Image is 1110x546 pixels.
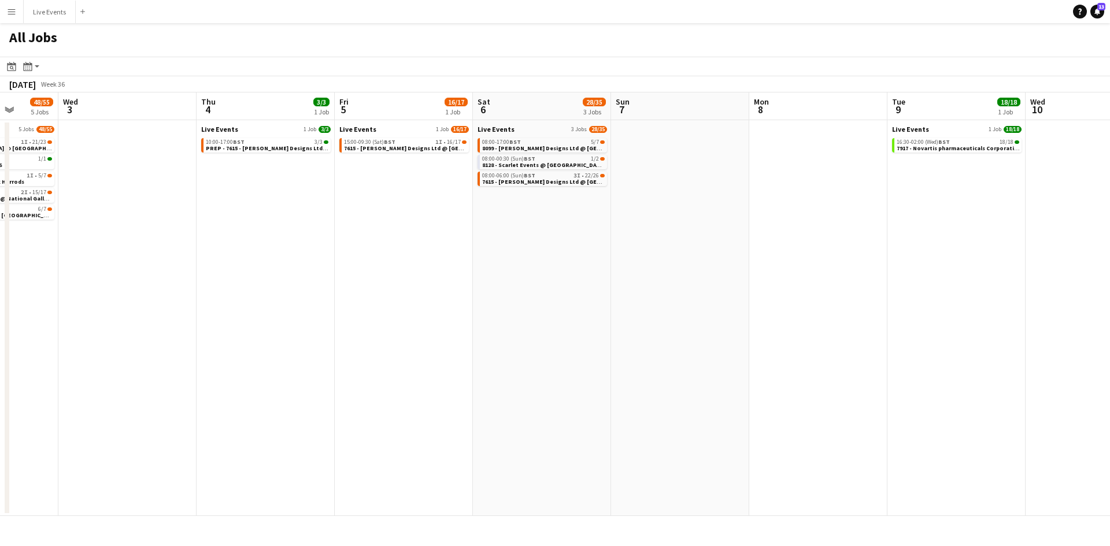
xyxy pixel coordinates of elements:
span: 21/23 [32,139,46,145]
span: 28/35 [583,98,606,106]
a: 08:00-06:00 (Sun)BST3I•22/267615 - [PERSON_NAME] Designs Ltd @ [GEOGRAPHIC_DATA] [482,172,605,185]
span: 1I [21,139,28,145]
span: 18/18 [1015,140,1019,144]
span: Thu [201,96,216,107]
span: Wed [1030,96,1045,107]
span: 3/3 [324,140,328,144]
span: 1 Job [436,126,449,133]
span: Sun [616,96,630,107]
span: 6 [476,103,490,116]
span: BST [938,138,950,146]
span: 48/55 [36,126,54,133]
span: 7 [614,103,630,116]
span: 08:00-00:30 (Sun) [482,156,535,162]
span: 15/17 [32,190,46,195]
span: 7917 - Novartis pharmaceuticals Corporation @ Natural History Museum [897,144,1088,152]
span: 10:00-17:00 [206,139,245,145]
span: Sat [478,96,490,107]
span: 1/1 [47,157,52,161]
div: • [482,173,605,179]
span: 22/26 [600,174,605,177]
span: 08:00-06:00 (Sun) [482,173,535,179]
span: 5 [338,103,349,116]
div: • [344,139,467,145]
span: 1/2 [600,157,605,161]
a: 08:00-17:00BST5/78099 - [PERSON_NAME] Designs Ltd @ [GEOGRAPHIC_DATA] [482,138,605,151]
span: 6/7 [38,206,46,212]
span: 7615 - Johnny Roxburgh Designs Ltd @ Royal Opera House [344,144,507,152]
span: 5 Jobs [18,126,34,133]
a: 15:00-09:30 (Sat)BST1I•16/177615 - [PERSON_NAME] Designs Ltd @ [GEOGRAPHIC_DATA] [344,138,467,151]
span: 13 [1097,3,1105,10]
span: Live Events [892,125,929,133]
span: Tue [892,96,905,107]
span: 16/17 [462,140,467,144]
span: 3I [573,173,580,179]
span: Live Events [478,125,515,133]
span: 10 [1028,103,1045,116]
span: 1/2 [591,156,599,162]
div: 1 Job [998,107,1020,116]
a: 10:00-17:00BST3/3PREP - 7615 - [PERSON_NAME] Designs Ltd @ [GEOGRAPHIC_DATA] [206,138,328,151]
span: 3/3 [313,98,330,106]
a: 16:30-02:00 (Wed)BST18/187917 - Novartis pharmaceuticals Corporation @ [GEOGRAPHIC_DATA] [897,138,1019,151]
span: Wed [63,96,78,107]
span: 8099 - Johnny Roxburgh Designs Ltd @ St Mary's Church Islington [482,144,645,152]
span: 2I [21,190,28,195]
a: Live Events1 Job18/18 [892,125,1022,133]
span: 7615 - Johnny Roxburgh Designs Ltd @ Royal Opera House [482,178,645,185]
span: 1 Job [989,126,1001,133]
a: 08:00-00:30 (Sun)BST1/28128 - Scarlet Events @ [GEOGRAPHIC_DATA] [482,155,605,168]
span: Fri [339,96,349,107]
span: BST [384,138,395,146]
span: BST [524,172,535,179]
span: Mon [754,96,769,107]
span: BST [524,155,535,162]
a: Live Events3 Jobs28/35 [478,125,607,133]
div: 1 Job [314,107,329,116]
span: 18/18 [1004,126,1022,133]
span: 15:00-09:30 (Sat) [344,139,395,145]
span: 3 Jobs [571,126,587,133]
span: 18/18 [1000,139,1013,145]
span: 21/23 [47,140,52,144]
span: 16/17 [445,98,468,106]
span: 22/26 [585,173,599,179]
span: 1I [435,139,442,145]
span: 16/17 [447,139,461,145]
div: Live Events1 Job3/310:00-17:00BST3/3PREP - 7615 - [PERSON_NAME] Designs Ltd @ [GEOGRAPHIC_DATA] [201,125,331,155]
span: 8128 - Scarlet Events @ Kensington Palace [482,161,605,169]
span: BST [509,138,521,146]
span: 16/17 [451,126,469,133]
span: 48/55 [30,98,53,106]
span: 16:30-02:00 (Wed) [897,139,950,145]
span: 6/7 [47,207,52,211]
a: Live Events1 Job16/17 [339,125,469,133]
span: 5/7 [38,173,46,179]
button: Live Events [24,1,76,23]
span: Week 36 [38,80,67,88]
span: 28/35 [589,126,607,133]
span: 5/7 [591,139,599,145]
span: 5/7 [47,174,52,177]
a: 13 [1090,5,1104,18]
span: 1I [27,173,34,179]
div: Live Events1 Job18/1816:30-02:00 (Wed)BST18/187917 - Novartis pharmaceuticals Corporation @ [GEOG... [892,125,1022,155]
span: 8 [752,103,769,116]
span: 15/17 [47,191,52,194]
span: 18/18 [997,98,1020,106]
span: PREP - 7615 - Johnny Roxburgh Designs Ltd @ Royal Opera House [206,144,389,152]
span: 1/1 [38,156,46,162]
span: 4 [199,103,216,116]
div: 1 Job [445,107,467,116]
span: 08:00-17:00 [482,139,521,145]
span: BST [233,138,245,146]
span: 9 [890,103,905,116]
span: 1 Job [304,126,316,133]
div: 5 Jobs [31,107,53,116]
div: [DATE] [9,79,36,90]
span: 3 [61,103,78,116]
div: Live Events1 Job16/1715:00-09:30 (Sat)BST1I•16/177615 - [PERSON_NAME] Designs Ltd @ [GEOGRAPHIC_D... [339,125,469,155]
div: 3 Jobs [583,107,605,116]
span: Live Events [339,125,376,133]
